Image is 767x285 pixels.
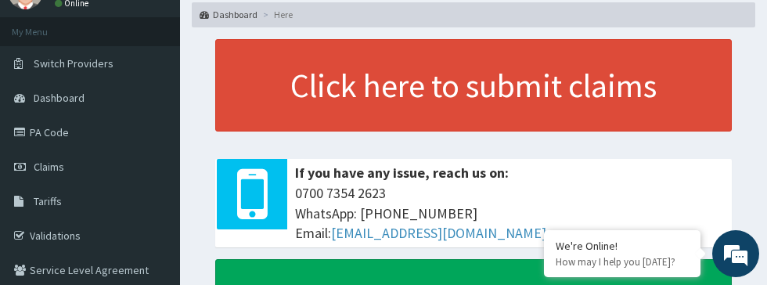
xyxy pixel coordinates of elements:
[34,194,62,208] span: Tariffs
[200,8,257,21] a: Dashboard
[556,239,689,253] div: We're Online!
[34,160,64,174] span: Claims
[29,78,63,117] img: d_794563401_company_1708531726252_794563401
[331,224,546,242] a: [EMAIL_ADDRESS][DOMAIN_NAME]
[81,88,263,108] div: Chat with us now
[8,183,298,238] textarea: Type your message and hit 'Enter'
[295,183,724,244] span: 0700 7354 2623 WhatsApp: [PHONE_NUMBER] Email:
[215,39,732,132] a: Click here to submit claims
[259,8,293,21] li: Here
[257,8,294,45] div: Minimize live chat window
[34,91,85,105] span: Dashboard
[295,164,509,182] b: If you have any issue, reach us on:
[34,56,113,70] span: Switch Providers
[91,75,216,233] span: We're online!
[556,255,689,269] p: How may I help you today?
